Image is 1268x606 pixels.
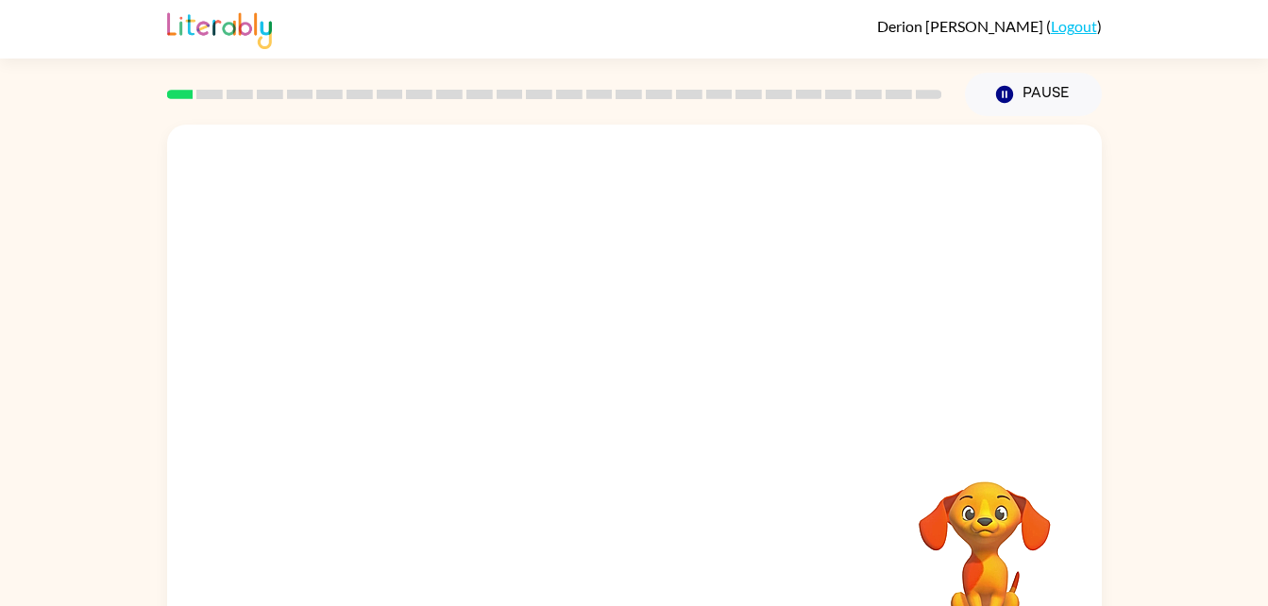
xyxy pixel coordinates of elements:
[965,73,1102,116] button: Pause
[167,8,272,49] img: Literably
[1051,17,1097,35] a: Logout
[877,17,1102,35] div: ( )
[877,17,1046,35] span: Derion [PERSON_NAME]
